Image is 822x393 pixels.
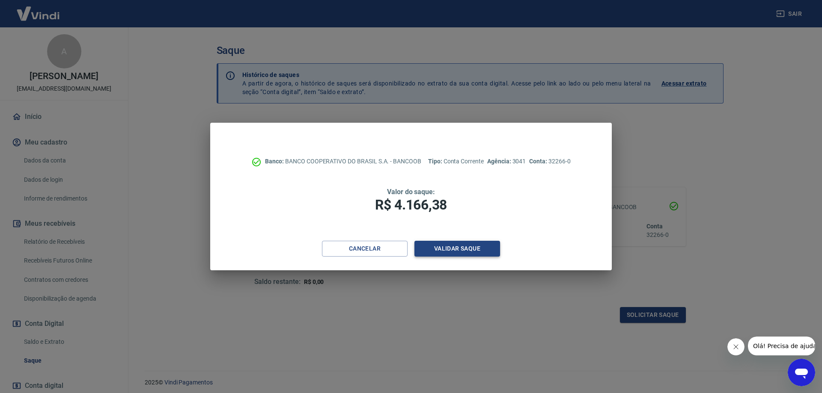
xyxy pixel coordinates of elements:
p: 32266-0 [529,157,570,166]
img: website_grey.svg [14,22,21,29]
span: Conta: [529,158,548,165]
img: tab_keywords_by_traffic_grey.svg [90,50,97,56]
button: Validar saque [414,241,500,257]
span: Valor do saque: [387,188,435,196]
iframe: Mensagem da empresa [748,337,815,355]
div: [PERSON_NAME]: [DOMAIN_NAME] [22,22,122,29]
div: Palavras-chave [100,50,137,56]
span: Agência: [487,158,512,165]
img: logo_orange.svg [14,14,21,21]
div: Domínio [45,50,66,56]
iframe: Botão para abrir a janela de mensagens [788,359,815,386]
span: Olá! Precisa de ajuda? [5,6,72,13]
p: 3041 [487,157,526,166]
div: v 4.0.25 [24,14,42,21]
iframe: Fechar mensagem [727,338,745,355]
p: Conta Corrente [428,157,484,166]
button: Cancelar [322,241,408,257]
img: tab_domain_overview_orange.svg [36,50,42,56]
p: BANCO COOPERATIVO DO BRASIL S.A. - BANCOOB [265,157,421,166]
span: R$ 4.166,38 [375,197,447,213]
span: Banco: [265,158,285,165]
span: Tipo: [428,158,444,165]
